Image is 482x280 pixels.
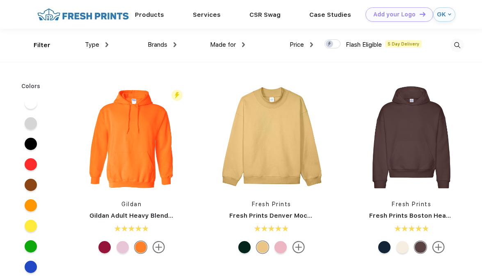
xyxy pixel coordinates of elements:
div: Filter [34,41,50,50]
span: Price [290,41,304,48]
img: flash_active_toggle.svg [171,90,183,101]
a: Gildan Adult Heavy Blend 8 Oz. 50/50 Hooded Sweatshirt [89,212,269,219]
a: Fresh Prints Denver Mock Neck Heavyweight Sweatshirt [229,212,407,219]
img: dropdown.png [242,42,245,47]
div: Bahama Yellow [256,241,269,253]
a: Fresh Prints [392,201,431,207]
div: Antiq Cherry Red [98,241,111,253]
img: arrow_down_blue.svg [448,13,451,16]
div: S Orange [135,241,147,253]
img: desktop_search.svg [450,39,464,52]
a: Fresh Prints [252,201,291,207]
div: Light Pink [117,241,129,253]
span: Flash Eligible [346,41,382,48]
img: func=resize&h=266 [77,83,186,192]
img: more.svg [292,241,305,253]
span: Type [85,41,99,48]
img: func=resize&h=266 [357,83,466,192]
img: more.svg [432,241,445,253]
span: Brands [148,41,167,48]
div: Add your Logo [373,11,416,18]
img: dropdown.png [174,42,176,47]
div: Navy [378,241,391,253]
img: dropdown.png [310,42,313,47]
img: dropdown.png [105,42,108,47]
img: fo%20logo%202.webp [35,7,131,22]
div: Pink [274,241,287,253]
img: DT [420,12,425,16]
img: more.svg [153,241,165,253]
a: Gildan [121,201,142,207]
div: Buttermilk [396,241,409,253]
div: GK [437,11,446,18]
span: Made for [210,41,236,48]
a: Products [135,11,164,18]
div: Forest Green [238,241,251,253]
div: Dark Chocolate [414,241,427,253]
div: Colors [15,82,47,91]
img: func=resize&h=266 [217,83,326,192]
span: 5 Day Delivery [385,40,422,48]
